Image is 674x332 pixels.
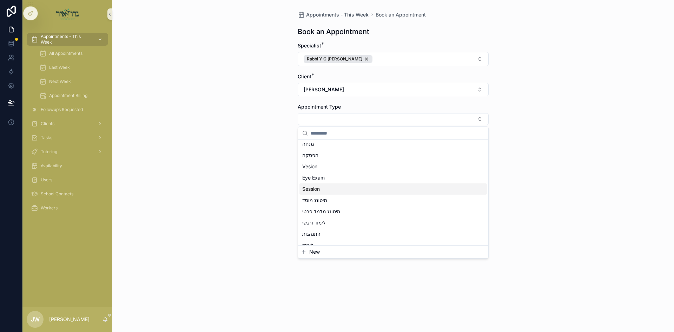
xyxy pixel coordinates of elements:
[31,315,40,324] span: JW
[302,152,318,159] span: הפסקה
[56,8,79,20] img: App logo
[306,11,369,18] span: Appointments - This Week
[27,160,108,172] a: Availability
[41,135,52,141] span: Tasks
[302,208,340,215] span: מיטונג מלמד פרטי
[27,145,108,158] a: Tutoring
[35,89,108,102] a: Appointment Billing
[41,163,62,169] span: Availability
[27,117,108,130] a: Clients
[302,174,325,181] span: Eye Exam
[302,185,320,193] span: Session
[41,177,52,183] span: Users
[27,131,108,144] a: Tasks
[41,34,92,45] span: Appointments - This Week
[27,33,108,46] a: Appointments - This Week
[41,107,83,112] span: Followups Requested
[41,121,54,126] span: Clients
[49,93,87,98] span: Appointment Billing
[298,113,489,125] button: Select Button
[298,140,488,245] div: Suggestions
[49,65,70,70] span: Last Week
[27,202,108,214] a: Workers
[298,104,341,110] span: Appointment Type
[41,191,73,197] span: School Contacts
[41,149,57,155] span: Tutoring
[304,86,344,93] span: [PERSON_NAME]
[376,11,426,18] a: Book an Appointment
[302,230,321,237] span: התנהגות
[49,316,90,323] p: [PERSON_NAME]
[27,103,108,116] a: Followups Requested
[307,56,362,62] span: Rabbi Y C [PERSON_NAME]
[302,242,313,249] span: לימוד
[298,27,369,37] h1: Book an Appointment
[35,75,108,88] a: Next Week
[35,47,108,60] a: All Appointments
[35,61,108,74] a: Last Week
[301,248,485,255] button: New
[27,188,108,200] a: School Contacts
[22,28,112,223] div: scrollable content
[302,163,317,170] span: Vesion
[298,52,489,66] button: Select Button
[302,141,314,148] span: מנחה
[41,205,58,211] span: Workers
[304,55,372,63] button: Unselect 415
[309,248,320,255] span: New
[298,73,311,79] span: Client
[27,174,108,186] a: Users
[302,197,327,204] span: מיטונג מוסד
[298,43,321,48] span: Specialist
[49,51,82,56] span: All Appointments
[302,219,326,226] span: לימוד ורגשי
[298,11,369,18] a: Appointments - This Week
[298,83,489,96] button: Select Button
[49,79,71,84] span: Next Week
